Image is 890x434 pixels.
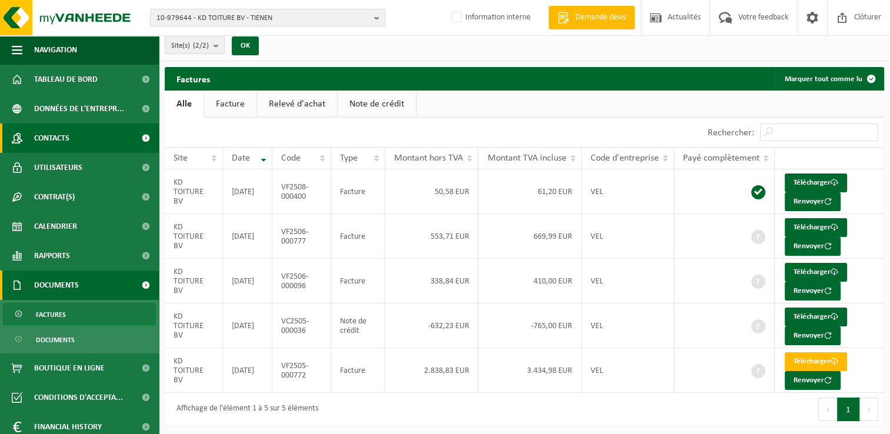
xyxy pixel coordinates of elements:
span: Factures [36,303,66,326]
button: Renvoyer [785,237,841,256]
span: Type [340,153,358,163]
td: 3.434,98 EUR [478,348,581,393]
span: Contacts [34,123,69,153]
td: 410,00 EUR [478,259,581,303]
td: KD TOITURE BV [165,214,223,259]
button: Renvoyer [785,282,841,301]
td: [DATE] [223,348,272,393]
a: Télécharger [785,308,847,326]
td: [DATE] [223,259,272,303]
a: Télécharger [785,218,847,237]
td: VC2505-000036 [272,303,331,348]
a: Télécharger [785,352,847,371]
span: Tableau de bord [34,65,98,94]
count: (2/2) [193,42,209,49]
button: Next [860,398,878,421]
span: Code [281,153,301,163]
td: Facture [331,169,385,214]
td: VEL [582,303,674,348]
td: Facture [331,348,385,393]
td: VF2506-000096 [272,259,331,303]
span: Date [232,153,250,163]
td: -765,00 EUR [478,303,581,348]
td: [DATE] [223,169,272,214]
td: VEL [582,214,674,259]
span: Payé complètement [683,153,759,163]
span: Demande devis [572,12,629,24]
h2: Factures [165,67,222,90]
td: VEL [582,348,674,393]
td: 2.838,83 EUR [385,348,479,393]
a: Télécharger [785,263,847,282]
td: VF2508-000400 [272,169,331,214]
button: Renvoyer [785,192,841,211]
span: Montant hors TVA [394,153,463,163]
td: Facture [331,214,385,259]
td: KD TOITURE BV [165,303,223,348]
a: Demande devis [548,6,635,29]
a: Note de crédit [338,91,416,118]
span: Montant TVA incluse [487,153,566,163]
button: Marquer tout comme lu [775,67,883,91]
td: KD TOITURE BV [165,169,223,214]
label: Information interne [449,9,531,26]
td: KD TOITURE BV [165,259,223,303]
button: 1 [837,398,860,421]
td: [DATE] [223,303,272,348]
td: Note de crédit [331,303,385,348]
span: Site(s) [171,37,209,55]
button: Previous [818,398,837,421]
span: Boutique en ligne [34,353,105,383]
td: Facture [331,259,385,303]
button: 10-979644 - KD TOITURE BV - TIENEN [150,9,385,26]
a: Alle [165,91,204,118]
div: Affichage de l'élément 1 à 5 sur 5 éléments [171,399,318,420]
button: OK [232,36,259,55]
label: Rechercher: [708,128,754,138]
td: [DATE] [223,214,272,259]
td: -632,23 EUR [385,303,479,348]
span: Données de l'entrepr... [34,94,124,123]
a: Documents [3,328,156,350]
td: 50,58 EUR [385,169,479,214]
span: Code d'entreprise [591,153,659,163]
span: Navigation [34,35,77,65]
button: Site(s)(2/2) [165,36,225,54]
button: Renvoyer [785,326,841,345]
td: 669,99 EUR [478,214,581,259]
a: Télécharger [785,173,847,192]
a: Facture [204,91,256,118]
a: Relevé d'achat [257,91,337,118]
span: 10-979644 - KD TOITURE BV - TIENEN [156,9,369,27]
td: 61,20 EUR [478,169,581,214]
span: Utilisateurs [34,153,82,182]
span: Conditions d'accepta... [34,383,123,412]
span: Documents [36,329,75,351]
span: Rapports [34,241,70,271]
span: Contrat(s) [34,182,75,212]
span: Site [174,153,188,163]
td: VEL [582,259,674,303]
span: Documents [34,271,79,300]
td: KD TOITURE BV [165,348,223,393]
td: VF2506-000777 [272,214,331,259]
td: 338,84 EUR [385,259,479,303]
button: Renvoyer [785,371,841,390]
a: Factures [3,303,156,325]
td: VEL [582,169,674,214]
span: Calendrier [34,212,77,241]
td: 553,71 EUR [385,214,479,259]
td: VF2505-000772 [272,348,331,393]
